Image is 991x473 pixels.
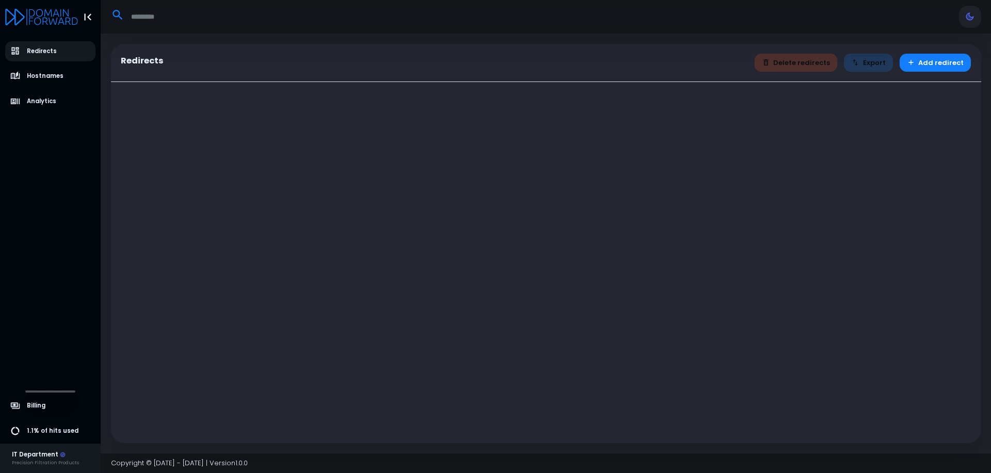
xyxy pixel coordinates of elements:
[78,7,98,27] button: Toggle Aside
[5,396,96,416] a: Billing
[111,458,248,468] span: Copyright © [DATE] - [DATE] | Version 1.0.0
[5,41,96,61] a: Redirects
[900,54,971,72] button: Add redirect
[5,421,96,441] a: 1.1% of hits used
[5,9,78,23] a: Logo
[12,450,79,460] div: IT Department
[27,47,57,56] span: Redirects
[27,401,45,410] span: Billing
[121,56,164,66] h5: Redirects
[27,72,63,80] span: Hostnames
[5,66,96,86] a: Hostnames
[27,97,56,106] span: Analytics
[5,91,96,111] a: Analytics
[12,459,79,466] div: Precision Filtration Products
[27,427,78,435] span: 1.1% of hits used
